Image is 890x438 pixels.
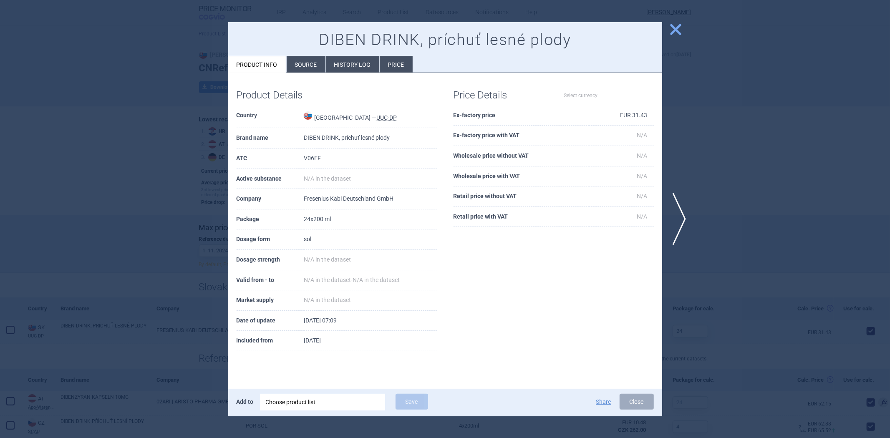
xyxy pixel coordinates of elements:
li: Price [380,56,413,73]
td: [DATE] 07:09 [304,311,437,331]
span: N/A in the dataset [304,256,351,263]
img: Slovakia [304,111,312,120]
th: Package [237,209,304,230]
td: - [304,270,437,291]
button: Close [620,394,654,410]
span: N/A [637,173,648,179]
button: Share [596,399,611,405]
td: sol [304,229,437,250]
td: DIBEN DRINK, príchuť lesné plody [304,128,437,149]
abbr: UUC-DP — List of dietetic foods published by the Ministry of Health of the Slovak Republic. [376,114,397,121]
th: Retail price with VAT [454,207,589,227]
td: EUR 31.43 [589,106,654,126]
span: N/A in the dataset [304,297,351,303]
td: V06EF [304,149,437,169]
th: Wholesale price with VAT [454,166,589,187]
td: [GEOGRAPHIC_DATA] — [304,106,437,128]
th: Ex-factory price [454,106,589,126]
th: Company [237,189,304,209]
th: Brand name [237,128,304,149]
th: Date of update [237,311,304,331]
span: N/A [637,213,648,220]
th: Country [237,106,304,128]
th: Market supply [237,290,304,311]
th: Retail price without VAT [454,186,589,207]
p: Add to [237,394,254,410]
span: N/A [637,152,648,159]
th: Dosage strength [237,250,304,270]
span: N/A [637,132,648,138]
th: Included from [237,331,304,351]
td: 24x200 ml [304,209,437,230]
li: Source [287,56,325,73]
td: [DATE] [304,331,437,351]
label: Select currency: [564,88,599,103]
td: Fresenius Kabi Deutschland GmbH [304,189,437,209]
li: Product info [228,56,286,73]
span: N/A in the dataset [304,277,351,283]
div: Choose product list [266,394,379,410]
th: Dosage form [237,229,304,250]
th: ATC [237,149,304,169]
span: N/A [637,193,648,199]
th: Wholesale price without VAT [454,146,589,166]
h1: Price Details [454,89,554,101]
span: N/A in the dataset [353,277,400,283]
h1: DIBEN DRINK, príchuť lesné plody [237,30,654,50]
h1: Product Details [237,89,337,101]
div: Choose product list [260,394,385,410]
button: Save [396,394,428,410]
th: Ex-factory price with VAT [454,126,589,146]
li: History log [326,56,379,73]
th: Valid from - to [237,270,304,291]
th: Active substance [237,169,304,189]
span: N/A in the dataset [304,175,351,182]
